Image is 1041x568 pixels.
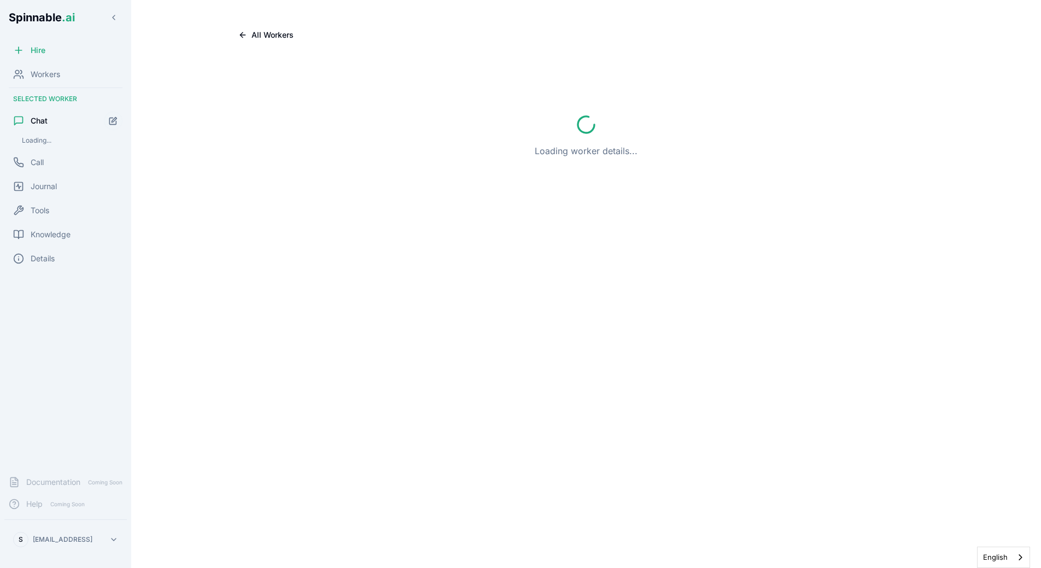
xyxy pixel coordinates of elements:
[33,535,92,544] p: [EMAIL_ADDRESS]
[31,229,71,240] span: Knowledge
[977,547,1030,568] aside: Language selected: English
[31,115,48,126] span: Chat
[26,499,43,510] span: Help
[31,157,44,168] span: Call
[85,477,126,488] span: Coming Soon
[31,253,55,264] span: Details
[26,477,80,488] span: Documentation
[47,499,88,510] span: Coming Soon
[62,11,75,24] span: .ai
[535,144,638,157] p: Loading worker details...
[978,547,1030,567] a: English
[31,181,57,192] span: Journal
[9,529,122,551] button: S[EMAIL_ADDRESS]
[31,45,45,56] span: Hire
[4,90,127,108] div: Selected Worker
[19,535,23,544] span: S
[104,112,122,130] button: Start new chat
[31,69,60,80] span: Workers
[977,547,1030,568] div: Language
[9,11,75,24] span: Spinnable
[31,205,49,216] span: Tools
[230,26,302,44] button: All Workers
[17,134,122,147] div: Loading...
